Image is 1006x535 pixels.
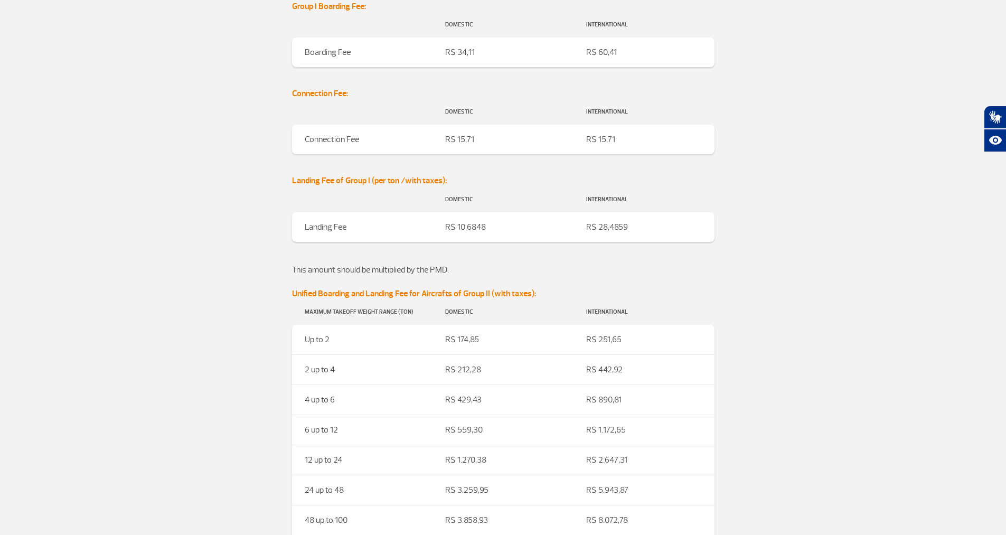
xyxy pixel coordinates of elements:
td: R$ 15,71 [573,125,714,154]
td: R$ 60,41 [573,37,714,67]
td: 12 up to 24 [292,445,433,475]
td: R$ 442,92 [573,354,714,384]
td: R$ 3.858,93 [433,505,573,535]
th: International [573,12,714,37]
td: R$ 28,4859 [573,212,714,242]
th: Domestic [433,186,573,212]
td: Connection Fee [292,125,433,154]
td: R$ 212,28 [433,354,573,384]
h6: Landing Fee of Group I (per ton /with taxes): [292,176,714,186]
h6: Connection Fee: [292,89,714,99]
td: R$ 2.647,31 [573,445,714,475]
td: R$ 3.259,95 [433,475,573,505]
td: R$ 15,71 [433,125,573,154]
td: R$ 34,11 [433,37,573,67]
td: Up to 2 [292,325,433,355]
td: R$ 8.072,78 [573,505,714,535]
td: R$ 1.270,38 [433,445,573,475]
th: International [573,99,714,125]
th: International [573,299,714,325]
td: R$ 559,30 [433,415,573,445]
th: Domestic [433,12,573,37]
button: Abrir recursos assistivos. [984,129,1006,152]
button: Abrir tradutor de língua de sinais. [984,106,1006,129]
td: R$ 174,85 [433,325,573,355]
td: R$ 10,6848 [433,212,573,242]
td: 2 up to 4 [292,354,433,384]
td: R$ 1.172,65 [573,415,714,445]
td: R$ 429,43 [433,384,573,415]
th: International [573,186,714,212]
p: This amount should be multiplied by the PMD. [292,264,714,276]
th: Maximum Takeoff Weight Range (ton) [292,299,433,325]
h6: Group I Boarding Fee: [292,2,714,12]
td: 4 up to 6 [292,384,433,415]
th: Domestic [433,99,573,125]
td: R$ 251,65 [573,325,714,355]
td: R$ 5.943,87 [573,475,714,505]
td: Landing Fee [292,212,433,242]
td: Boarding Fee [292,37,433,67]
div: Plugin de acessibilidade da Hand Talk. [984,106,1006,152]
td: R$ 890,81 [573,384,714,415]
h6: Unified Boarding and Landing Fee for Aircrafts of Group II (with taxes): [292,289,714,299]
td: 24 up to 48 [292,475,433,505]
td: 48 up to 100 [292,505,433,535]
th: Domestic [433,299,573,325]
td: 6 up to 12 [292,415,433,445]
